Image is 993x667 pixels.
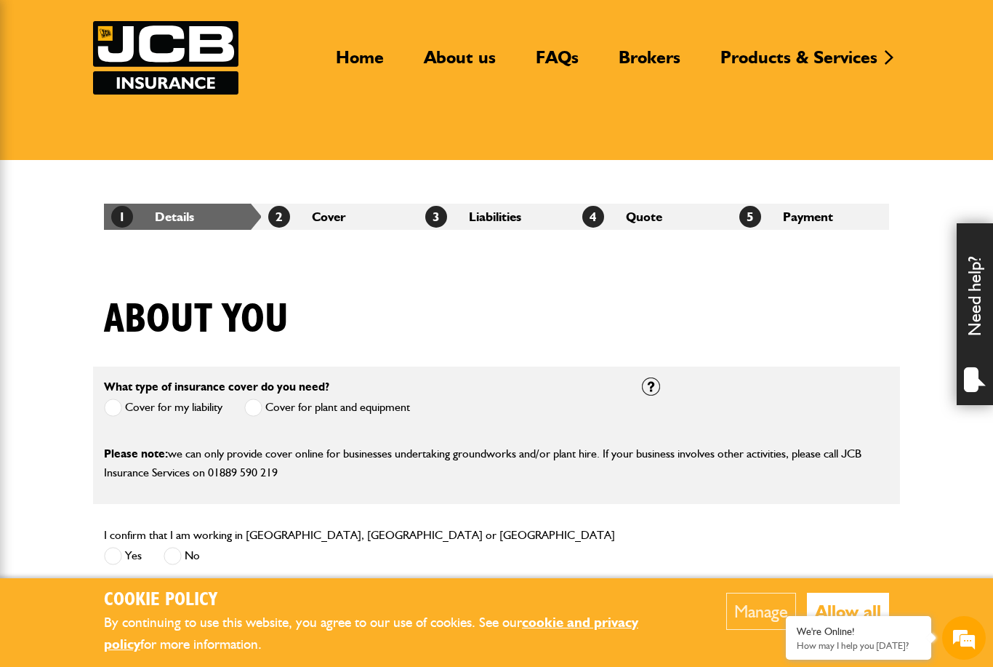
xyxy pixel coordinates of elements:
[104,295,289,344] h1: About you
[93,21,238,95] a: JCB Insurance Services
[582,206,604,228] span: 4
[104,530,615,541] label: I confirm that I am working in [GEOGRAPHIC_DATA], [GEOGRAPHIC_DATA] or [GEOGRAPHIC_DATA]
[732,204,889,230] li: Payment
[93,21,238,95] img: JCB Insurance Services logo
[413,47,507,80] a: About us
[957,223,993,405] div: Need help?
[575,204,732,230] li: Quote
[244,399,410,417] label: Cover for plant and equipment
[104,547,142,565] label: Yes
[104,589,682,612] h2: Cookie Policy
[425,206,447,228] span: 3
[111,206,133,228] span: 1
[608,47,691,80] a: Brokers
[104,381,329,393] label: What type of insurance cover do you need?
[797,626,920,638] div: We're Online!
[104,399,222,417] label: Cover for my liability
[325,47,395,80] a: Home
[807,593,889,630] button: Allow all
[104,612,682,656] p: By continuing to use this website, you agree to our use of cookies. See our for more information.
[709,47,888,80] a: Products & Services
[726,593,796,630] button: Manage
[104,204,261,230] li: Details
[268,206,290,228] span: 2
[261,204,418,230] li: Cover
[164,547,200,565] label: No
[104,447,168,460] span: Please note:
[418,204,575,230] li: Liabilities
[797,640,920,651] p: How may I help you today?
[739,206,761,228] span: 5
[525,47,590,80] a: FAQs
[104,444,889,482] p: we can only provide cover online for businesses undertaking groundworks and/or plant hire. If you...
